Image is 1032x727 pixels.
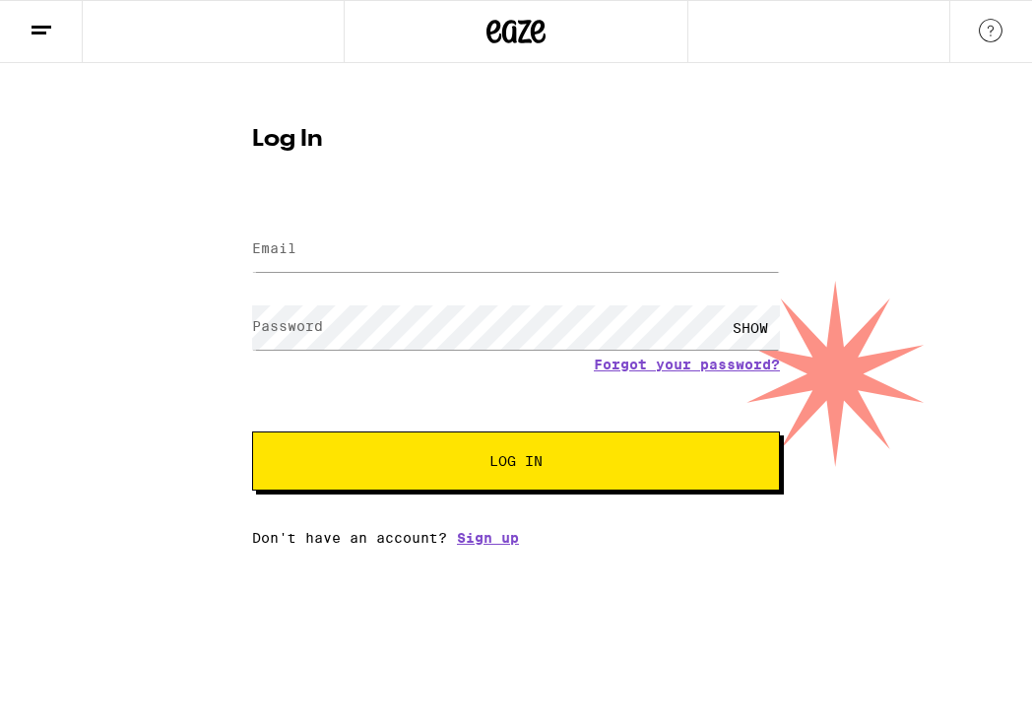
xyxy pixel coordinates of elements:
span: Hi. Need any help? [12,14,142,30]
button: Log In [252,431,780,491]
a: Forgot your password? [594,357,780,372]
input: Email [252,228,780,272]
div: Don't have an account? [252,530,780,546]
label: Password [252,318,323,334]
a: Sign up [457,530,519,546]
h1: Log In [252,128,780,152]
label: Email [252,240,296,256]
div: SHOW [721,305,780,350]
span: Log In [489,454,543,468]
